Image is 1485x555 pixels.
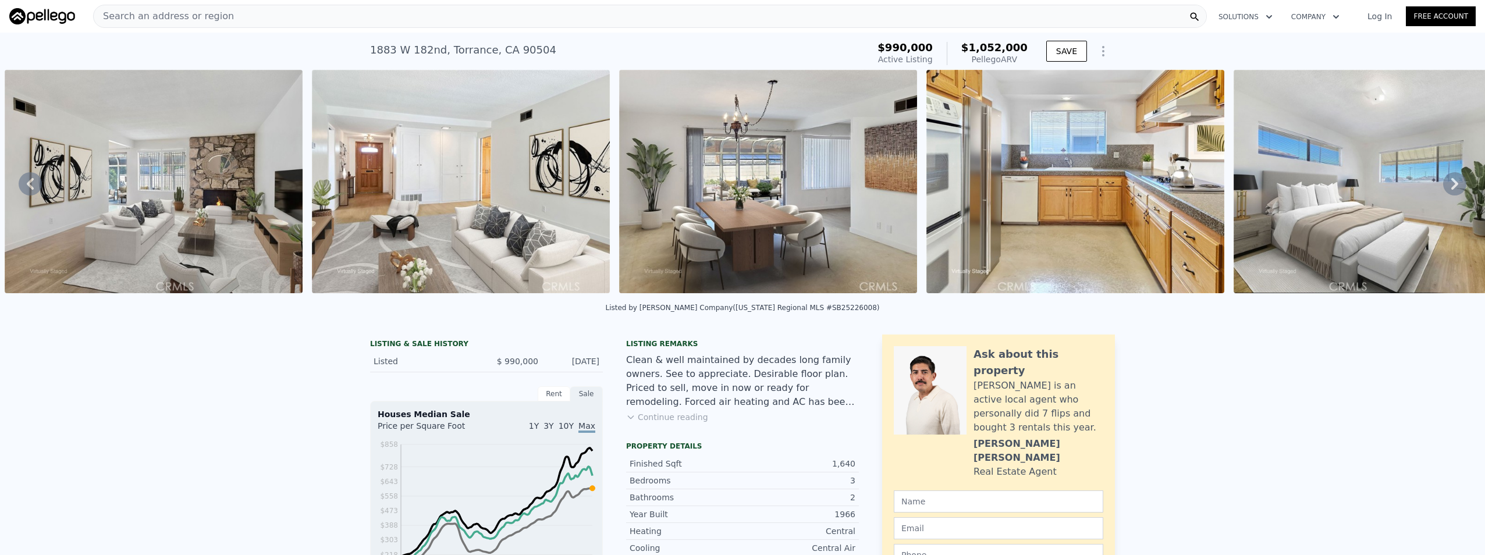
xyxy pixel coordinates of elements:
[742,508,855,520] div: 1966
[94,9,234,23] span: Search an address or region
[380,507,398,515] tspan: $473
[374,355,477,367] div: Listed
[974,346,1103,379] div: Ask about this property
[548,355,599,367] div: [DATE]
[1282,6,1349,27] button: Company
[380,492,398,500] tspan: $558
[9,8,75,24] img: Pellego
[570,386,603,401] div: Sale
[380,521,398,529] tspan: $388
[742,475,855,486] div: 3
[630,492,742,503] div: Bathrooms
[378,408,595,420] div: Houses Median Sale
[497,357,538,366] span: $ 990,000
[543,421,553,431] span: 3Y
[974,465,1057,479] div: Real Estate Agent
[961,54,1028,65] div: Pellego ARV
[626,442,859,451] div: Property details
[742,525,855,537] div: Central
[1092,40,1115,63] button: Show Options
[5,70,303,293] img: Sale: 169792573 Parcel: 128568382
[630,458,742,469] div: Finished Sqft
[630,475,742,486] div: Bedrooms
[529,421,539,431] span: 1Y
[1406,6,1476,26] a: Free Account
[974,379,1103,435] div: [PERSON_NAME] is an active local agent who personally did 7 flips and bought 3 rentals this year.
[370,42,556,58] div: 1883 W 182nd , Torrance , CA 90504
[380,440,398,449] tspan: $858
[619,70,917,293] img: Sale: 169792573 Parcel: 128568382
[742,542,855,554] div: Central Air
[626,411,708,423] button: Continue reading
[630,525,742,537] div: Heating
[578,421,595,433] span: Max
[974,437,1103,465] div: [PERSON_NAME] [PERSON_NAME]
[877,41,933,54] span: $990,000
[312,70,610,293] img: Sale: 169792573 Parcel: 128568382
[370,339,603,351] div: LISTING & SALE HISTORY
[894,490,1103,513] input: Name
[894,517,1103,539] input: Email
[630,542,742,554] div: Cooling
[961,41,1028,54] span: $1,052,000
[742,458,855,469] div: 1,640
[630,508,742,520] div: Year Built
[380,463,398,471] tspan: $728
[380,478,398,486] tspan: $643
[926,70,1224,293] img: Sale: 169792573 Parcel: 128568382
[742,492,855,503] div: 2
[1046,41,1087,62] button: SAVE
[538,386,570,401] div: Rent
[1209,6,1282,27] button: Solutions
[378,420,486,439] div: Price per Square Foot
[380,536,398,544] tspan: $303
[1353,10,1406,22] a: Log In
[559,421,574,431] span: 10Y
[605,304,879,312] div: Listed by [PERSON_NAME] Company ([US_STATE] Regional MLS #SB25226008)
[626,353,859,409] div: Clean & well maintained by decades long family owners. See to appreciate. Desirable floor plan. P...
[626,339,859,348] div: Listing remarks
[878,55,933,64] span: Active Listing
